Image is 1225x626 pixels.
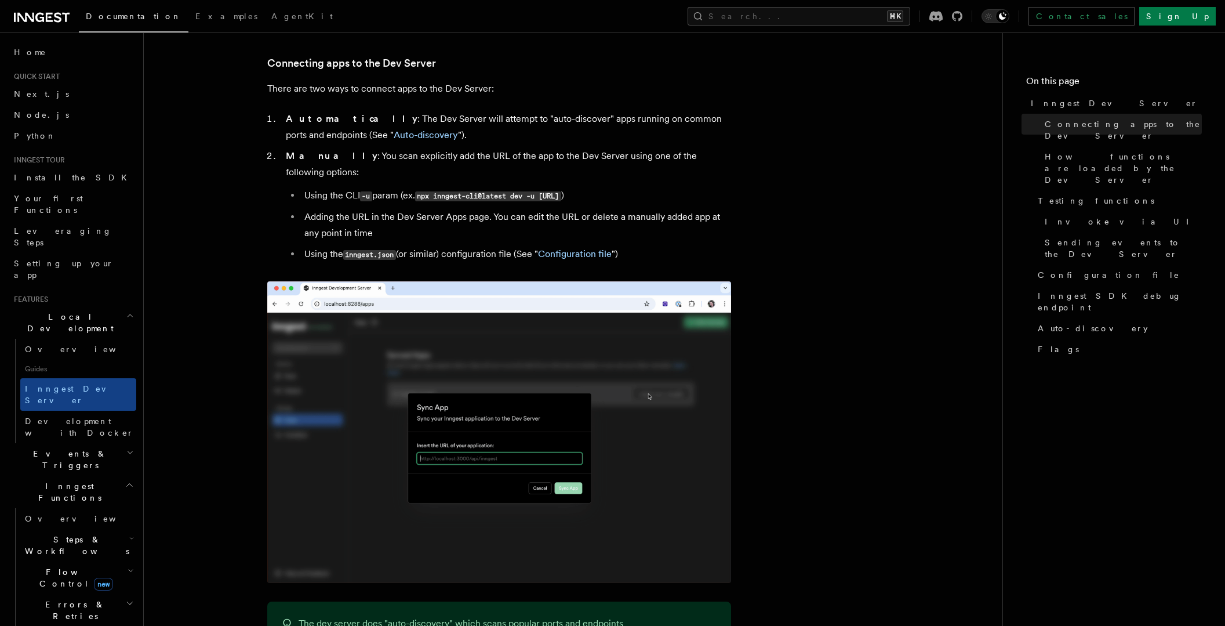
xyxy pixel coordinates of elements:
span: How functions are loaded by the Dev Server [1045,151,1202,186]
span: Leveraging Steps [14,226,112,247]
a: Setting up your app [9,253,136,285]
span: Invoke via UI [1045,216,1199,227]
span: Steps & Workflows [20,534,129,557]
span: Inngest Functions [9,480,125,504]
a: Contact sales [1028,7,1135,26]
a: Auto-discovery [394,129,458,140]
span: Events & Triggers [9,448,126,471]
a: Leveraging Steps [9,220,136,253]
a: Node.js [9,104,136,125]
a: Overview [20,508,136,529]
span: Node.js [14,110,69,120]
code: npx inngest-cli@latest dev -u [URL] [415,191,561,201]
code: -u [360,191,372,201]
span: Development with Docker [25,417,134,437]
span: Features [9,295,48,304]
a: Auto-discovery [1033,318,1202,339]
strong: Automatically [286,113,417,124]
a: Your first Functions [9,188,136,220]
a: Connecting apps to the Dev Server [1040,114,1202,146]
span: Guides [20,360,136,378]
span: Install the SDK [14,173,134,182]
li: Adding the URL in the Dev Server Apps page. You can edit the URL or delete a manually added app a... [301,209,731,241]
span: Local Development [9,311,126,334]
span: Overview [25,345,144,354]
li: Using the (or similar) configuration file (See " ") [301,246,731,263]
span: AgentKit [271,12,333,21]
span: Your first Functions [14,194,83,215]
button: Toggle dark mode [982,9,1009,23]
span: Examples [195,12,257,21]
a: Development with Docker [20,411,136,443]
a: Testing functions [1033,190,1202,211]
a: Configuration file [1033,265,1202,285]
button: Flow Controlnew [20,562,136,594]
button: Search...⌘K [688,7,910,26]
span: Home [14,46,46,58]
a: Configuration file [538,248,612,259]
button: Local Development [9,306,136,339]
span: new [94,578,113,591]
span: Flow Control [20,566,128,589]
button: Events & Triggers [9,443,136,476]
kbd: ⌘K [887,10,903,22]
a: AgentKit [264,3,340,31]
span: Documentation [86,12,181,21]
span: Quick start [9,72,60,81]
a: Invoke via UI [1040,211,1202,232]
a: Flags [1033,339,1202,360]
a: Inngest Dev Server [20,378,136,411]
span: Auto-discovery [1038,323,1148,334]
img: Dev Server demo manually syncing an app [267,281,731,583]
span: Connecting apps to the Dev Server [1045,118,1202,142]
a: Documentation [79,3,188,32]
li: Using the CLI param (ex. ) [301,187,731,204]
span: Next.js [14,89,69,99]
li: : You scan explicitly add the URL of the app to the Dev Server using one of the following options: [282,148,731,263]
li: : The Dev Server will attempt to "auto-discover" apps running on common ports and endpoints (See ... [282,111,731,143]
button: Inngest Functions [9,476,136,508]
span: Python [14,131,56,140]
div: Local Development [9,339,136,443]
span: Overview [25,514,144,523]
a: Sign Up [1139,7,1216,26]
span: Inngest Dev Server [25,384,124,405]
a: Home [9,42,136,63]
span: Setting up your app [14,259,114,280]
a: Examples [188,3,264,31]
a: Python [9,125,136,146]
span: Sending events to the Dev Server [1045,237,1202,260]
a: Sending events to the Dev Server [1040,232,1202,265]
button: Steps & Workflows [20,529,136,562]
a: Inngest SDK debug endpoint [1033,285,1202,318]
a: Install the SDK [9,167,136,188]
a: Inngest Dev Server [1026,93,1202,114]
a: How functions are loaded by the Dev Server [1040,146,1202,190]
code: inngest.json [343,250,396,260]
span: Inngest tour [9,155,65,165]
a: Next.js [9,84,136,104]
a: Connecting apps to the Dev Server [267,55,436,71]
h4: On this page [1026,74,1202,93]
span: Testing functions [1038,195,1154,207]
span: Configuration file [1038,269,1180,281]
strong: Manually [286,150,377,161]
span: Errors & Retries [20,599,126,622]
span: Flags [1038,343,1079,355]
p: There are two ways to connect apps to the Dev Server: [267,81,731,97]
span: Inngest SDK debug endpoint [1038,290,1202,313]
span: Inngest Dev Server [1031,97,1198,109]
a: Overview [20,339,136,360]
